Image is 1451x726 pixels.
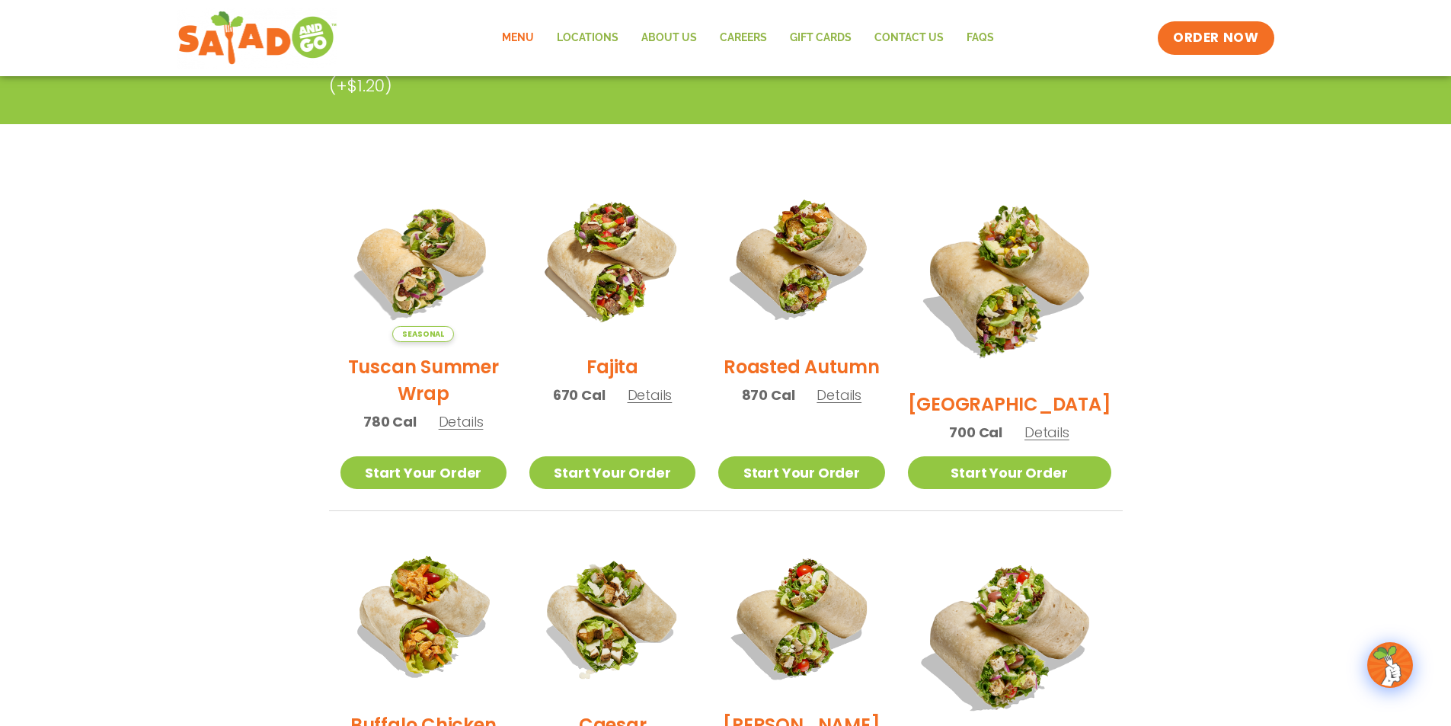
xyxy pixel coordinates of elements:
[708,21,778,56] a: Careers
[863,21,955,56] a: Contact Us
[529,456,695,489] a: Start Your Order
[529,534,695,700] img: Product photo for Caesar Wrap
[628,385,673,405] span: Details
[955,21,1005,56] a: FAQs
[529,176,695,342] img: Product photo for Fajita Wrap
[718,534,884,700] img: Product photo for Cobb Wrap
[491,21,1005,56] nav: Menu
[586,353,638,380] h2: Fajita
[630,21,708,56] a: About Us
[724,353,880,380] h2: Roasted Autumn
[908,456,1111,489] a: Start Your Order
[340,353,507,407] h2: Tuscan Summer Wrap
[1158,21,1274,55] a: ORDER NOW
[340,176,507,342] img: Product photo for Tuscan Summer Wrap
[439,412,484,431] span: Details
[363,411,417,432] span: 780 Cal
[817,385,861,405] span: Details
[718,176,884,342] img: Product photo for Roasted Autumn Wrap
[177,8,338,69] img: new-SAG-logo-768×292
[718,456,884,489] a: Start Your Order
[545,21,630,56] a: Locations
[392,326,454,342] span: Seasonal
[1173,29,1258,47] span: ORDER NOW
[553,385,606,405] span: 670 Cal
[778,21,863,56] a: GIFT CARDS
[340,456,507,489] a: Start Your Order
[742,385,795,405] span: 870 Cal
[491,21,545,56] a: Menu
[949,422,1002,443] span: 700 Cal
[1024,423,1069,442] span: Details
[908,391,1111,417] h2: [GEOGRAPHIC_DATA]
[1369,644,1411,686] img: wpChatIcon
[340,534,507,700] img: Product photo for Buffalo Chicken Wrap
[908,176,1111,379] img: Product photo for BBQ Ranch Wrap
